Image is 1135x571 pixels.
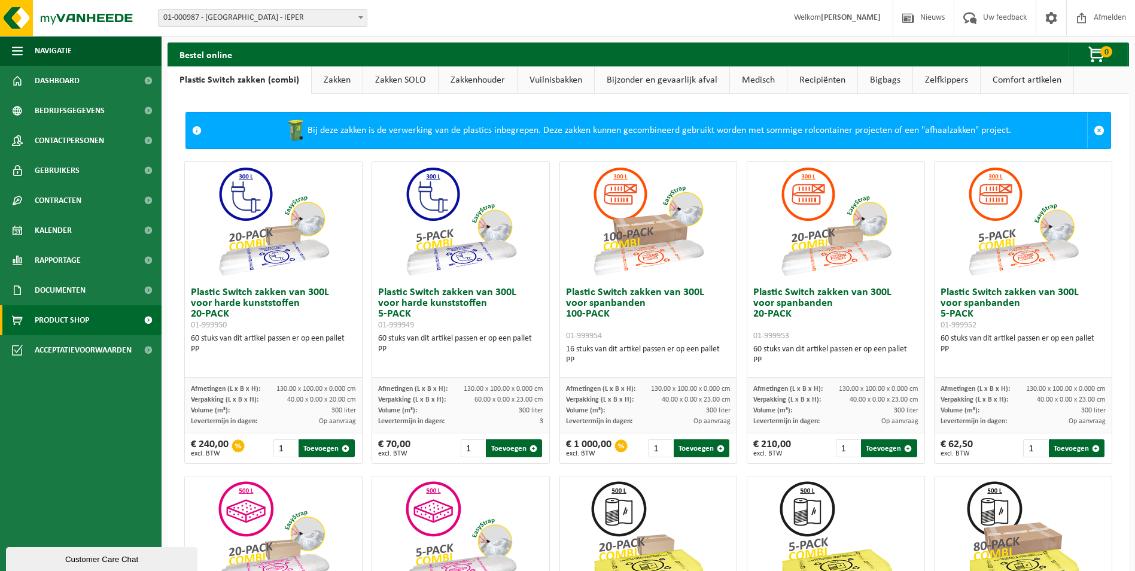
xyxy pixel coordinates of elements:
img: 01-999952 [963,162,1083,281]
img: 01-999953 [776,162,896,281]
span: Op aanvraag [881,418,918,425]
a: Comfort artikelen [981,66,1073,94]
h3: Plastic Switch zakken van 300L voor harde kunststoffen 20-PACK [191,287,356,330]
input: 1 [461,439,485,457]
a: Medisch [730,66,787,94]
span: Navigatie [35,36,72,66]
div: € 1 000,00 [566,439,611,457]
input: 1 [1023,439,1047,457]
div: € 210,00 [753,439,791,457]
h3: Plastic Switch zakken van 300L voor spanbanden 20-PACK [753,287,918,341]
div: 60 stuks van dit artikel passen er op een pallet [753,344,918,366]
span: Levertermijn in dagen: [378,418,445,425]
iframe: chat widget [6,545,200,571]
span: 01-999952 [941,321,976,330]
input: 1 [836,439,860,457]
div: PP [191,344,356,355]
h3: Plastic Switch zakken van 300L voor spanbanden 100-PACK [566,287,731,341]
div: € 70,00 [378,439,410,457]
div: € 240,00 [191,439,229,457]
span: Verpakking (L x B x H): [753,396,821,403]
span: 300 liter [894,407,918,414]
span: Verpakking (L x B x H): [566,396,634,403]
a: Zakkenhouder [439,66,517,94]
div: Bij deze zakken is de verwerking van de plastics inbegrepen. Deze zakken kunnen gecombineerd gebr... [208,113,1087,148]
a: Bijzonder en gevaarlijk afval [595,66,729,94]
h3: Plastic Switch zakken van 300L voor spanbanden 5-PACK [941,287,1106,330]
span: 130.00 x 100.00 x 0.000 cm [839,385,918,393]
span: Levertermijn in dagen: [941,418,1007,425]
span: 130.00 x 100.00 x 0.000 cm [1026,385,1106,393]
span: Verpakking (L x B x H): [191,396,258,403]
a: Plastic Switch zakken (combi) [168,66,311,94]
span: excl. BTW [566,450,611,457]
span: Levertermijn in dagen: [191,418,257,425]
a: Sluit melding [1087,113,1110,148]
div: PP [941,344,1106,355]
div: 60 stuks van dit artikel passen er op een pallet [941,333,1106,355]
span: excl. BTW [941,450,973,457]
span: 130.00 x 100.00 x 0.000 cm [464,385,543,393]
input: 1 [648,439,672,457]
button: Toevoegen [486,439,541,457]
span: 01-999950 [191,321,227,330]
img: 01-999949 [401,162,521,281]
a: Zakken [312,66,363,94]
span: Contactpersonen [35,126,104,156]
input: 1 [273,439,297,457]
span: excl. BTW [191,450,229,457]
span: 40.00 x 0.00 x 23.00 cm [662,396,731,403]
span: Afmetingen (L x B x H): [566,385,635,393]
span: 01-000987 - WESTLANDIA VZW - IEPER [159,10,367,26]
span: Afmetingen (L x B x H): [378,385,448,393]
button: Toevoegen [861,439,917,457]
span: Rapportage [35,245,81,275]
span: 300 liter [706,407,731,414]
span: Dashboard [35,66,80,96]
span: 01-999953 [753,332,789,341]
span: Volume (m³): [753,407,792,414]
span: Afmetingen (L x B x H): [941,385,1010,393]
span: Afmetingen (L x B x H): [753,385,823,393]
span: 130.00 x 100.00 x 0.000 cm [651,385,731,393]
span: Op aanvraag [1069,418,1106,425]
span: 130.00 x 100.00 x 0.000 cm [276,385,356,393]
span: Levertermijn in dagen: [753,418,820,425]
div: PP [378,344,543,355]
img: 01-999950 [214,162,333,281]
div: PP [753,355,918,366]
span: Verpakking (L x B x H): [941,396,1008,403]
span: 40.00 x 0.00 x 23.00 cm [850,396,918,403]
strong: [PERSON_NAME] [821,13,881,22]
img: 01-999954 [588,162,708,281]
a: Zelfkippers [913,66,980,94]
span: 01-999949 [378,321,414,330]
a: Vuilnisbakken [518,66,594,94]
div: € 62,50 [941,439,973,457]
a: Zakken SOLO [363,66,438,94]
span: Volume (m³): [566,407,605,414]
span: Bedrijfsgegevens [35,96,105,126]
span: Kalender [35,215,72,245]
span: 3 [540,418,543,425]
a: Bigbags [858,66,912,94]
span: 40.00 x 0.00 x 23.00 cm [1037,396,1106,403]
span: excl. BTW [753,450,791,457]
button: Toevoegen [299,439,354,457]
span: Verpakking (L x B x H): [378,396,446,403]
span: Acceptatievoorwaarden [35,335,132,365]
span: Documenten [35,275,86,305]
span: excl. BTW [378,450,410,457]
span: 300 liter [1081,407,1106,414]
span: 01-999954 [566,332,602,341]
span: 60.00 x 0.00 x 23.00 cm [474,396,543,403]
img: WB-0240-HPE-GN-50.png [284,119,308,142]
span: Contracten [35,186,81,215]
span: Volume (m³): [378,407,417,414]
button: Toevoegen [1049,439,1104,457]
span: Volume (m³): [191,407,230,414]
span: Op aanvraag [693,418,731,425]
span: 300 liter [331,407,356,414]
h2: Bestel online [168,42,244,66]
